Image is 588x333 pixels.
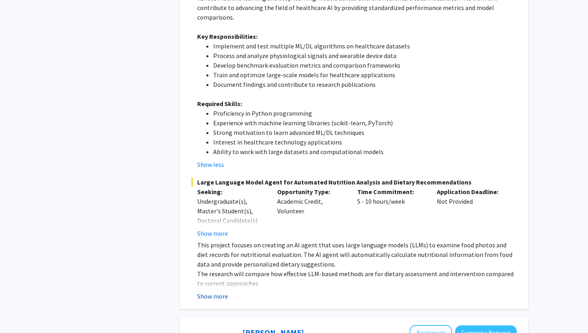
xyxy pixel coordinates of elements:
[277,187,345,197] p: Opportunity Type:
[213,60,517,70] li: Develop benchmark evaluation metrics and comparison frameworks
[197,291,228,301] button: Show more
[213,70,517,80] li: Train and optimize large-scale models for healthcare applications
[197,187,265,197] p: Seeking:
[213,51,517,60] li: Process and analyze physiological signals and wearable device data
[431,187,511,238] div: Not Provided
[6,297,34,327] iframe: Chat
[213,118,517,128] li: Experience with machine learning libraries (scikit-learn, PyTorch)
[197,269,517,288] p: The research will compare how effective LLM-based methods are for dietary assessment and interven...
[213,147,517,156] li: Ability to work with large datasets and computational models
[271,187,351,238] div: Academic Credit, Volunteer
[213,41,517,51] li: Implement and test multiple ML/DL algorithms on healthcare datasets
[197,229,228,238] button: Show more
[357,187,425,197] p: Time Commitment:
[351,187,431,238] div: 5 - 10 hours/week
[197,32,258,40] strong: Key Responsibilities:
[213,80,517,89] li: Document findings and contribute to research publications
[191,177,517,187] span: Large Language Model Agent for Automated Nutrition Analysis and Dietary Recommendations
[197,240,517,269] p: This project focuses on creating an AI agent that uses large language models (LLMs) to examine fo...
[197,100,242,108] strong: Required Skills:
[197,160,224,169] button: Show less
[213,128,517,137] li: Strong motivation to learn advanced ML/DL techniques
[437,187,505,197] p: Application Deadline:
[213,137,517,147] li: Interest in healthcare technology applications
[197,197,265,245] div: Undergraduate(s), Master's Student(s), Doctoral Candidate(s) (PhD, MD, DMD, PharmD, etc.)
[213,108,517,118] li: Proficiency in Python programming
